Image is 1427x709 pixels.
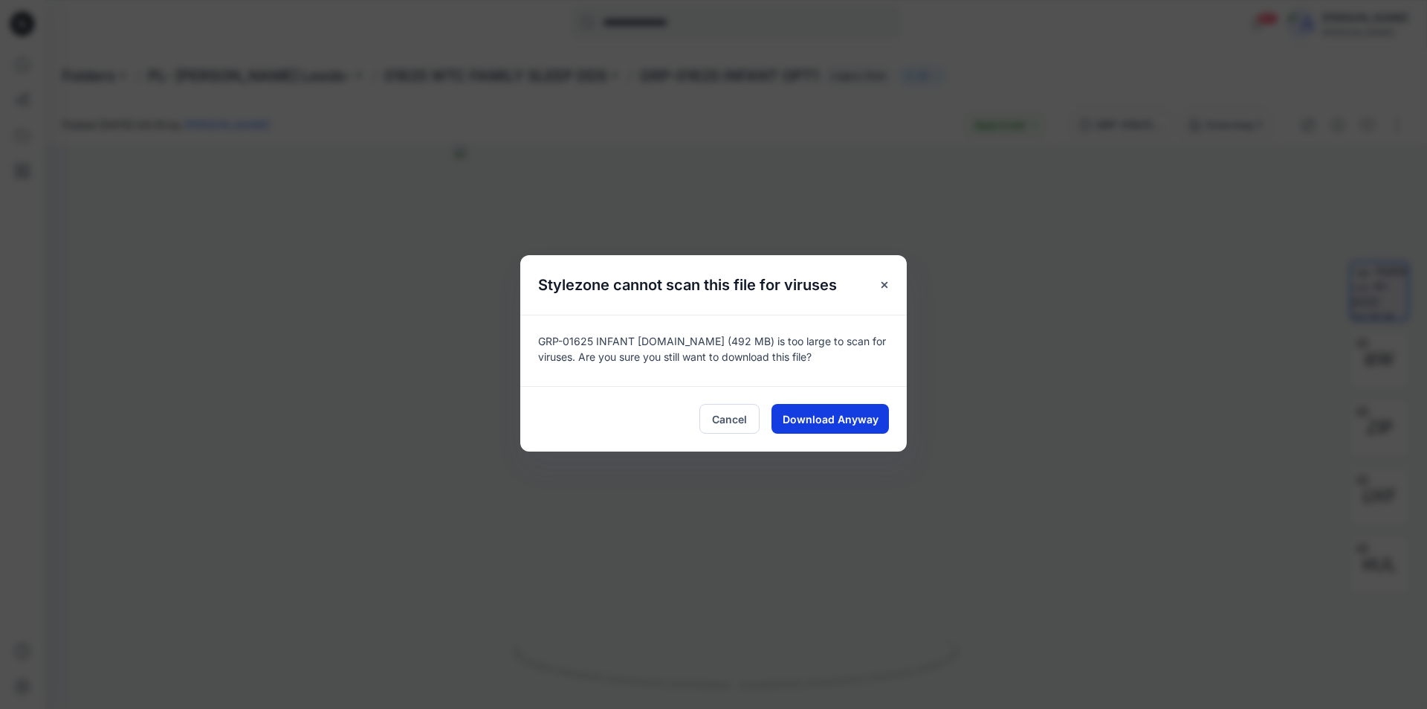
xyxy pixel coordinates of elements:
button: Download Anyway [771,404,889,434]
span: Download Anyway [783,411,878,427]
button: Cancel [699,404,760,434]
div: GRP-01625 INFANT [DOMAIN_NAME] (492 MB) is too large to scan for viruses. Are you sure you still ... [520,315,907,386]
button: Close [871,272,898,298]
h5: Stylezone cannot scan this file for viruses [520,255,855,315]
span: Cancel [712,411,747,427]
